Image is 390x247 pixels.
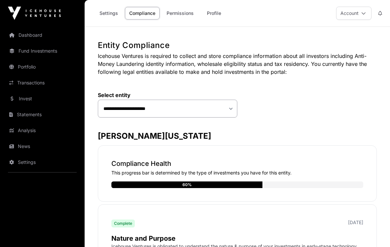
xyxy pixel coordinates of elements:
button: Account [336,7,371,20]
a: Statements [5,107,79,122]
p: Nature and Purpose [111,234,363,243]
a: Settings [95,7,122,20]
iframe: Chat Widget [357,215,390,247]
img: Icehouse Ventures Logo [8,7,61,20]
a: Invest [5,91,79,106]
a: Portfolio [5,60,79,74]
a: Dashboard [5,28,79,42]
div: 60% [182,181,192,188]
div: Chat-Widget [357,215,390,247]
label: Select entity [98,92,237,98]
h3: [PERSON_NAME][US_STATE] [98,131,377,141]
p: [DATE] [348,219,363,226]
h1: Entity Compliance [98,40,377,51]
p: This progress bar is determined by the type of investments you have for this entity. [111,170,363,176]
a: Compliance [125,7,160,20]
p: Icehouse Ventures is required to collect and store compliance information about all investors inc... [98,52,377,76]
span: Complete [114,221,132,226]
a: Transactions [5,75,79,90]
p: Compliance Health [111,159,363,168]
a: Fund Investments [5,44,79,58]
a: Settings [5,155,79,170]
a: Permissions [162,7,198,20]
a: Profile [201,7,227,20]
a: News [5,139,79,154]
a: Analysis [5,123,79,138]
